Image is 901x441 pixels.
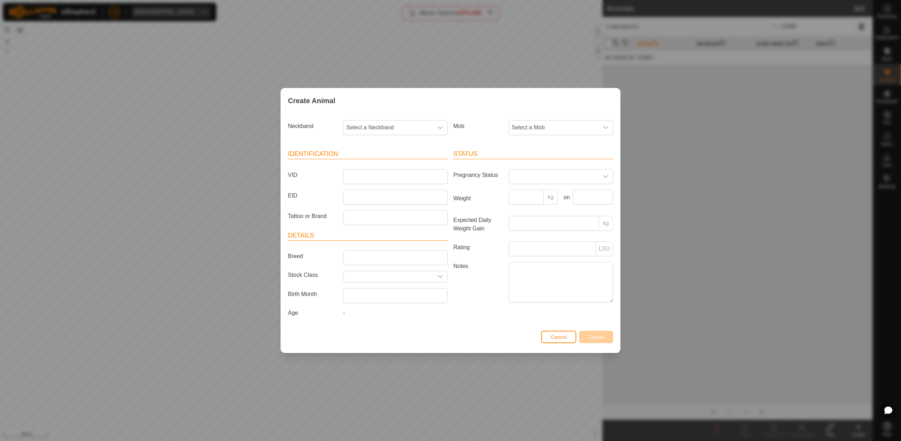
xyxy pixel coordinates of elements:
[343,310,345,316] span: -
[450,262,506,302] label: Notes
[599,169,613,184] div: dropdown trigger
[285,250,340,262] label: Breed
[561,193,570,202] label: on
[544,190,558,205] p-inputgroup-addon: kg
[579,331,613,343] button: Create
[285,169,340,181] label: VID
[550,334,567,340] span: Cancel
[599,216,613,231] p-inputgroup-addon: kg
[509,121,599,135] span: Select a Mob
[450,216,506,233] label: Expected Daily Weight Gain
[541,331,576,343] button: Cancel
[344,121,433,135] span: Select a Neckband
[288,231,448,241] header: Details
[596,241,613,256] p-inputgroup-addon: LSU
[285,271,340,280] label: Stock Class
[450,120,506,132] label: Mob
[450,241,506,253] label: Rating
[450,169,506,181] label: Pregnancy Status
[285,288,340,300] label: Birth Month
[450,190,506,207] label: Weight
[433,121,447,135] div: dropdown trigger
[288,149,448,159] header: Identification
[599,121,613,135] div: dropdown trigger
[433,271,447,282] div: dropdown trigger
[453,149,613,159] header: Status
[588,334,604,340] span: Create
[285,210,340,222] label: Tattoo or Brand
[285,120,340,132] label: Neckband
[285,309,340,317] label: Age
[285,190,340,202] label: EID
[288,95,335,106] span: Create Animal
